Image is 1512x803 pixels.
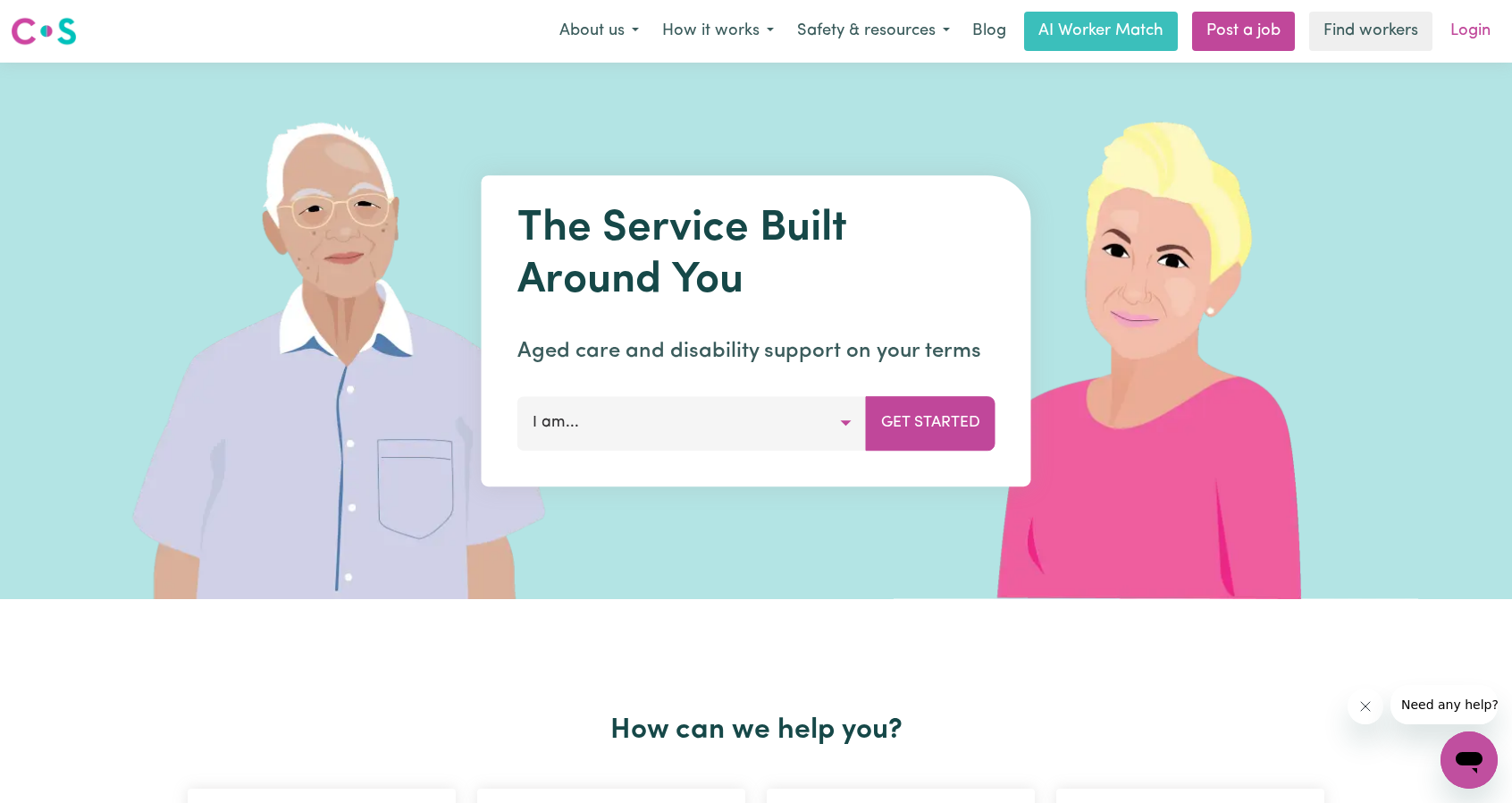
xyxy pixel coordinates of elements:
h2: How can we help you? [177,714,1335,748]
button: About us [548,13,651,50]
a: Careseekers logo [11,11,77,52]
p: Aged care and disability support on your terms [517,335,995,368]
h1: The Service Built Around You [517,204,995,307]
iframe: Close message [1348,689,1383,724]
a: AI Worker Match [1024,12,1178,51]
span: Need any help? [11,13,108,27]
button: Safety & resources [785,13,962,50]
iframe: Message from company [1390,685,1498,724]
img: Careseekers logo [11,15,77,47]
iframe: Button to launch messaging window [1441,731,1498,789]
a: Blog [962,12,1017,51]
button: Get Started [866,396,995,450]
button: How it works [651,13,785,50]
a: Find workers [1309,12,1432,51]
button: I am... [517,396,867,450]
a: Post a job [1192,12,1295,51]
a: Login [1440,12,1501,51]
